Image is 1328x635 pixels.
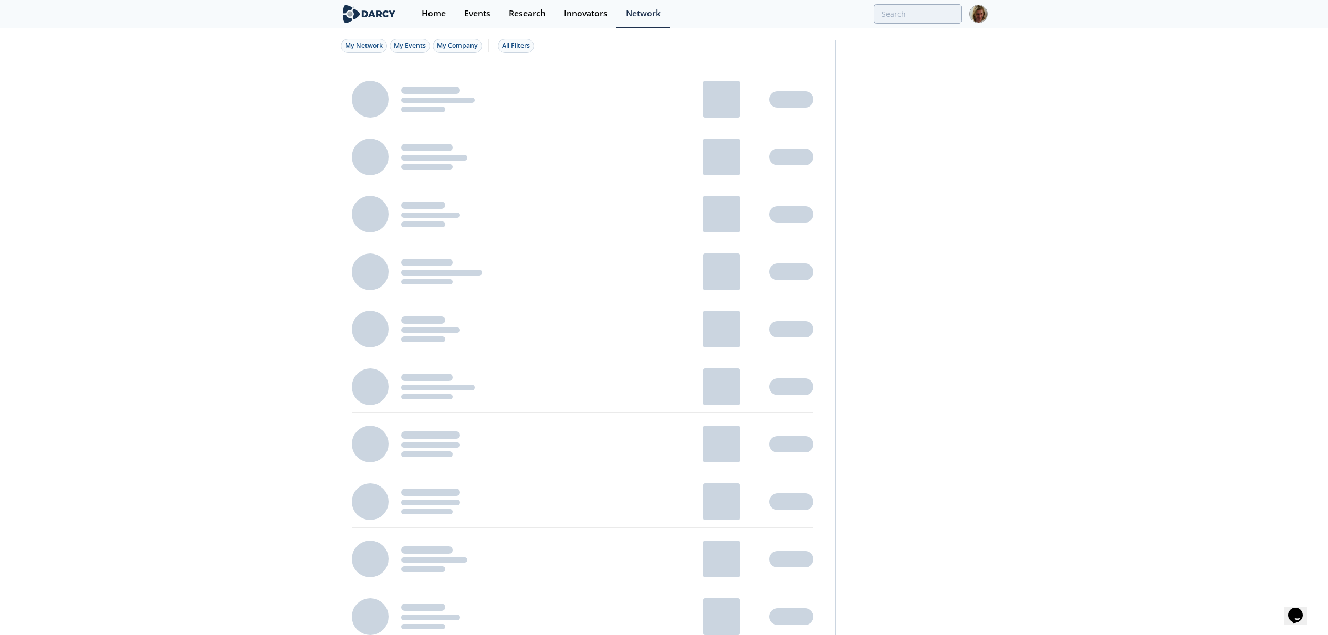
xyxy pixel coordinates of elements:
img: logo-wide.svg [341,5,398,23]
img: Profile [969,5,988,23]
input: Advanced Search [874,4,962,24]
div: Network [626,9,661,18]
span: My Company [437,41,478,50]
span: My Events [394,41,426,50]
div: All Filters [502,41,530,50]
div: Events [464,9,490,18]
button: All Filters [498,39,534,53]
button: My Network [341,39,387,53]
button: My Events [390,39,430,53]
span: My Network [345,41,383,50]
button: My Company [433,39,482,53]
div: Home [422,9,446,18]
div: Innovators [564,9,608,18]
iframe: chat widget [1284,593,1317,625]
div: Research [509,9,546,18]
